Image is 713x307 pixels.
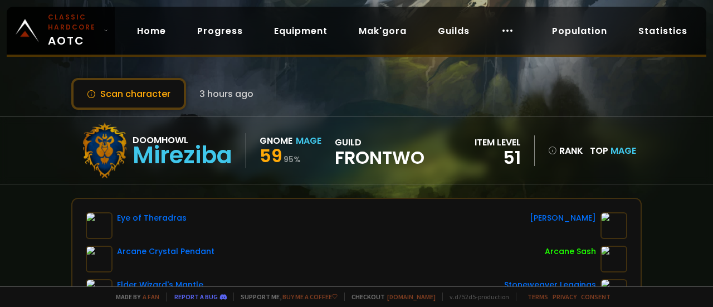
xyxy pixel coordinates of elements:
img: item-18083 [600,212,627,239]
a: Progress [188,20,252,42]
small: 95 % [284,154,301,165]
small: Classic Hardcore [48,12,99,32]
div: Elder Wizard's Mantle [117,279,203,291]
a: Population [543,20,616,42]
a: [DOMAIN_NAME] [387,293,436,301]
div: Top [590,144,636,158]
a: Terms [528,293,548,301]
div: [PERSON_NAME] [530,212,596,224]
a: Home [128,20,175,42]
a: Privacy [553,293,577,301]
img: item-8291 [600,246,627,272]
div: Doomhowl [133,133,232,147]
a: Mak'gora [350,20,416,42]
img: item-20037 [86,246,113,272]
a: a fan [143,293,159,301]
div: Arcane Sash [545,246,596,257]
span: 3 hours ago [199,87,253,101]
span: Checkout [344,293,436,301]
div: Gnome [260,134,292,148]
span: 59 [260,143,282,168]
span: Support me, [233,293,338,301]
div: Eye of Theradras [117,212,187,224]
div: Stoneweaver Leggings [504,279,596,291]
a: Classic HardcoreAOTC [7,7,115,55]
div: item level [475,135,521,149]
div: Mage [296,134,321,148]
button: Scan character [71,78,186,110]
span: Mage [611,144,636,157]
div: guild [335,135,424,166]
div: Arcane Crystal Pendant [117,246,214,257]
span: Frontwo [335,149,424,166]
div: 51 [475,149,521,166]
a: Guilds [429,20,478,42]
div: Mireziba [133,147,232,164]
a: Consent [581,293,611,301]
a: Buy me a coffee [282,293,338,301]
a: Report a bug [174,293,218,301]
span: AOTC [48,12,99,49]
img: item-17715 [86,212,113,239]
span: v. d752d5 - production [442,293,509,301]
div: rank [548,144,583,158]
a: Statistics [629,20,696,42]
span: Made by [109,293,159,301]
a: Equipment [265,20,336,42]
